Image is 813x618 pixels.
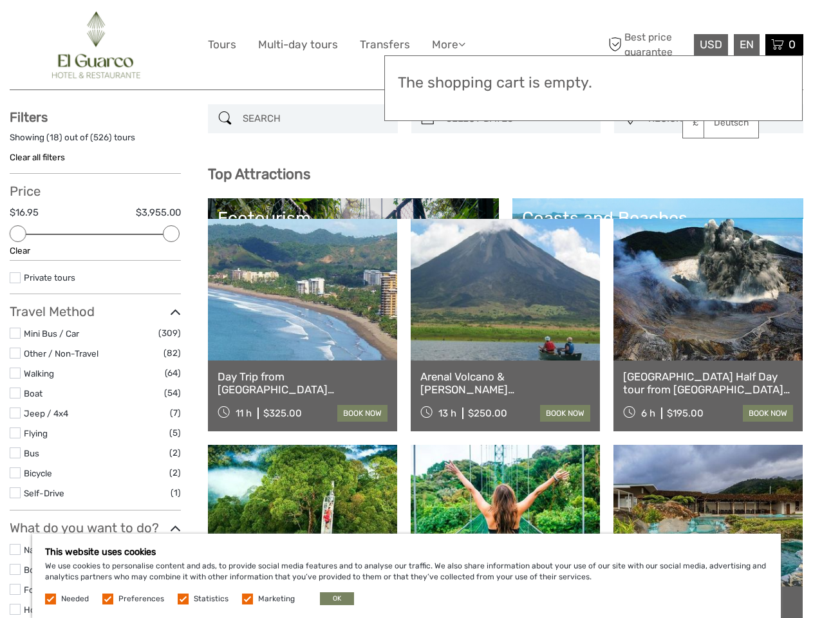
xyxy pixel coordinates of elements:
span: (2) [169,445,181,460]
span: 0 [787,38,798,51]
a: Arenal Volcano & [PERSON_NAME][GEOGRAPHIC_DATA] one day tour from [GEOGRAPHIC_DATA][PERSON_NAME] [420,370,590,397]
label: Marketing [258,594,295,604]
label: Statistics [194,594,229,604]
a: book now [337,405,388,422]
a: Coasts and Beaches [522,208,794,298]
a: book now [743,405,793,422]
span: USD [700,38,722,51]
a: Bus [24,448,39,458]
span: (5) [169,426,181,440]
button: Open LiveChat chat widget [148,20,164,35]
a: Day Trip from [GEOGRAPHIC_DATA][PERSON_NAME] to [GEOGRAPHIC_DATA] & ATV Adventure [218,370,388,397]
a: Flying [24,428,48,438]
p: We're away right now. Please check back later! [18,23,145,33]
h5: This website uses cookies [45,547,768,557]
span: 6 h [641,407,655,419]
span: (7) [170,406,181,420]
a: £ [683,111,727,135]
label: Preferences [118,594,164,604]
label: $16.95 [10,206,39,220]
a: Tours [208,35,236,54]
a: [GEOGRAPHIC_DATA] Half Day tour from [GEOGRAPHIC_DATA][PERSON_NAME] [623,370,793,397]
label: $3,955.00 [136,206,181,220]
div: Ecotourism [218,208,489,229]
label: 18 [50,131,59,144]
span: 13 h [438,407,456,419]
h3: Price [10,183,181,199]
div: EN [734,34,760,55]
h3: The shopping cart is empty. [398,74,789,92]
a: More [432,35,465,54]
h3: What do you want to do? [10,520,181,536]
a: Mini Bus / Car [24,328,79,339]
a: Food & Drink [24,585,75,595]
a: Walking [24,368,54,379]
span: (54) [164,386,181,400]
a: Private tours [24,272,75,283]
div: Showing ( ) out of ( ) tours [10,131,181,151]
a: Boat Tours [24,565,67,575]
span: 11 h [236,407,252,419]
label: 526 [93,131,109,144]
a: Transfers [360,35,410,54]
img: 2782-2b89c085-be33-434c-aeab-2def2f8264ce_logo_big.jpg [49,10,142,80]
a: Deutsch [704,111,758,135]
div: Clear [10,245,181,257]
h3: Travel Method [10,304,181,319]
a: Ecotourism [218,208,489,298]
span: (64) [165,366,181,380]
button: OK [320,592,354,605]
a: Multi-day tours [258,35,338,54]
a: Other / Non-Travel [24,348,98,359]
b: Top Attractions [208,165,310,183]
a: Self-Drive [24,488,64,498]
a: book now [540,405,590,422]
input: SEARCH [238,108,391,130]
a: Jeep / 4x4 [24,408,68,418]
div: $250.00 [468,407,507,419]
a: Boat [24,388,42,398]
span: (82) [164,346,181,360]
div: $195.00 [667,407,704,419]
div: $325.00 [263,407,302,419]
a: Nature & Scenery [24,545,93,555]
a: Bicycle [24,468,52,478]
strong: Filters [10,109,48,125]
div: We use cookies to personalise content and ads, to provide social media features and to analyse ou... [32,534,781,618]
div: Coasts and Beaches [522,208,794,229]
span: (309) [158,326,181,341]
span: Best price guarantee [605,30,691,59]
span: (1) [171,485,181,500]
a: Clear all filters [10,152,65,162]
a: Horseback Riding [24,604,94,615]
label: Needed [61,594,89,604]
span: (2) [169,465,181,480]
